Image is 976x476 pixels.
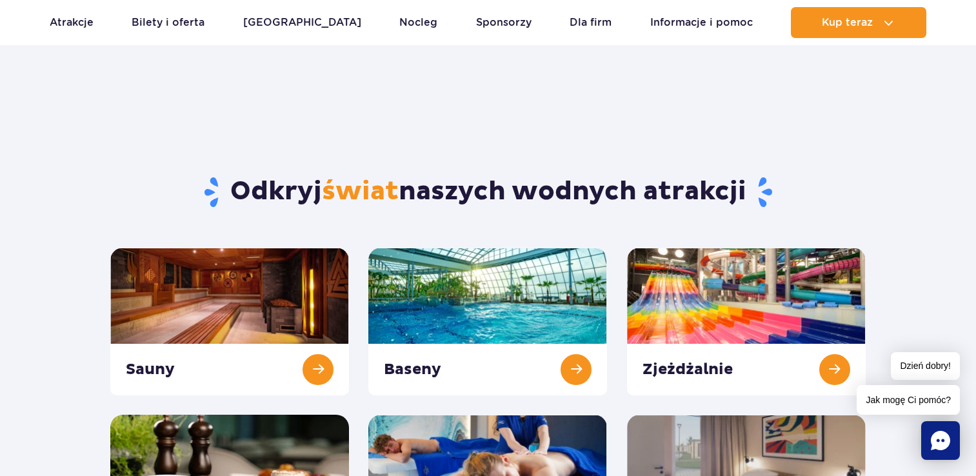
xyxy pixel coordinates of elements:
a: Nocleg [399,7,437,38]
a: Sponsorzy [476,7,532,38]
a: Bilety i oferta [132,7,204,38]
span: Dzień dobry! [891,352,960,380]
div: Chat [921,421,960,460]
a: Atrakcje [50,7,94,38]
span: Kup teraz [822,17,873,28]
a: Dla firm [570,7,612,38]
h1: Odkryj naszych wodnych atrakcji [110,175,866,209]
button: Kup teraz [791,7,926,38]
a: [GEOGRAPHIC_DATA] [243,7,361,38]
span: Jak mogę Ci pomóc? [857,385,960,415]
span: świat [322,175,399,208]
a: Informacje i pomoc [650,7,753,38]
